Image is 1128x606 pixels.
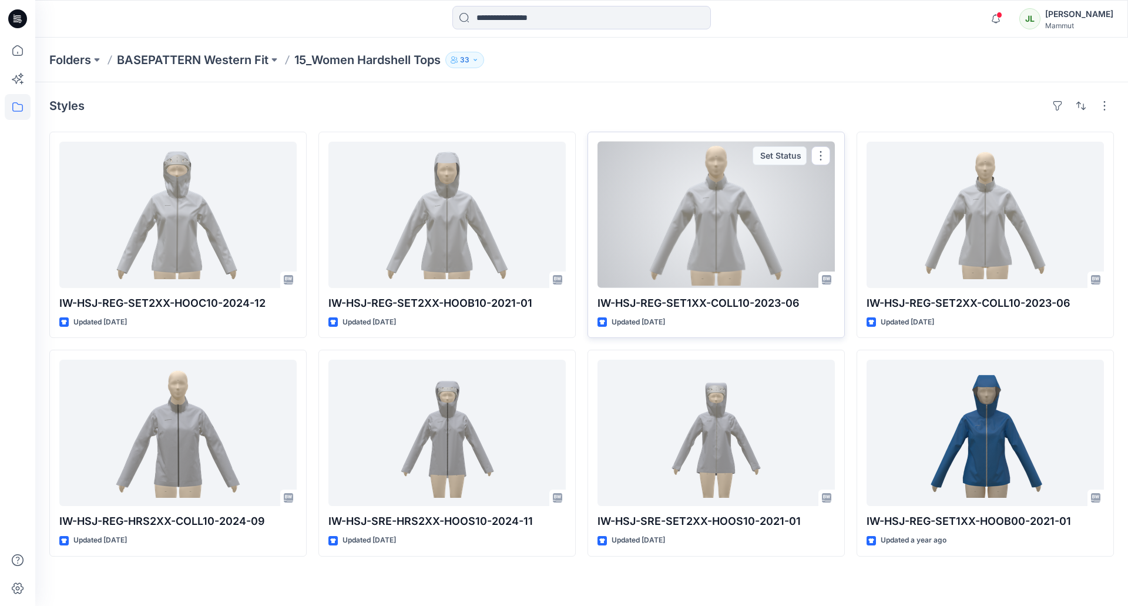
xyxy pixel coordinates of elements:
p: IW-HSJ-REG-SET1XX-HOOB00-2021-01 [867,513,1104,530]
a: IW-HSJ-REG-HRS2XX-COLL10-2024-09 [59,360,297,506]
p: IW-HSJ-REG-HRS2XX-COLL10-2024-09 [59,513,297,530]
a: IW-HSJ-REG-SET2XX-HOOB10-2021-01 [328,142,566,288]
p: Updated [DATE] [73,534,127,547]
a: IW-HSJ-REG-SET1XX-HOOB00-2021-01 [867,360,1104,506]
p: 15_Women Hardshell Tops [294,52,441,68]
a: IW-HSJ-REG-SET2XX-HOOC10-2024-12 [59,142,297,288]
div: [PERSON_NAME] [1045,7,1113,21]
a: IW-HSJ-SRE-HRS2XX-HOOS10-2024-11 [328,360,566,506]
div: JL [1019,8,1040,29]
p: IW-HSJ-REG-SET2XX-HOOB10-2021-01 [328,295,566,312]
p: Updated [DATE] [343,316,396,329]
p: IW-HSJ-SRE-SET2XX-HOOS10-2021-01 [597,513,835,530]
button: 33 [445,52,484,68]
a: IW-HSJ-SRE-SET2XX-HOOS10-2021-01 [597,360,835,506]
p: IW-HSJ-REG-SET2XX-COLL10-2023-06 [867,295,1104,312]
div: Mammut [1045,21,1113,30]
p: IW-HSJ-REG-SET2XX-HOOC10-2024-12 [59,295,297,312]
p: 33 [460,53,469,66]
p: IW-HSJ-REG-SET1XX-COLL10-2023-06 [597,295,835,312]
p: Updated [DATE] [612,534,665,547]
p: Updated a year ago [881,534,946,547]
a: IW-HSJ-REG-SET1XX-COLL10-2023-06 [597,142,835,288]
p: Updated [DATE] [73,316,127,329]
p: IW-HSJ-SRE-HRS2XX-HOOS10-2024-11 [328,513,566,530]
a: BASEPATTERN Western Fit [117,52,268,68]
h4: Styles [49,99,85,113]
a: Folders [49,52,91,68]
p: Updated [DATE] [881,316,934,329]
a: IW-HSJ-REG-SET2XX-COLL10-2023-06 [867,142,1104,288]
p: Updated [DATE] [343,534,396,547]
p: Updated [DATE] [612,316,665,329]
